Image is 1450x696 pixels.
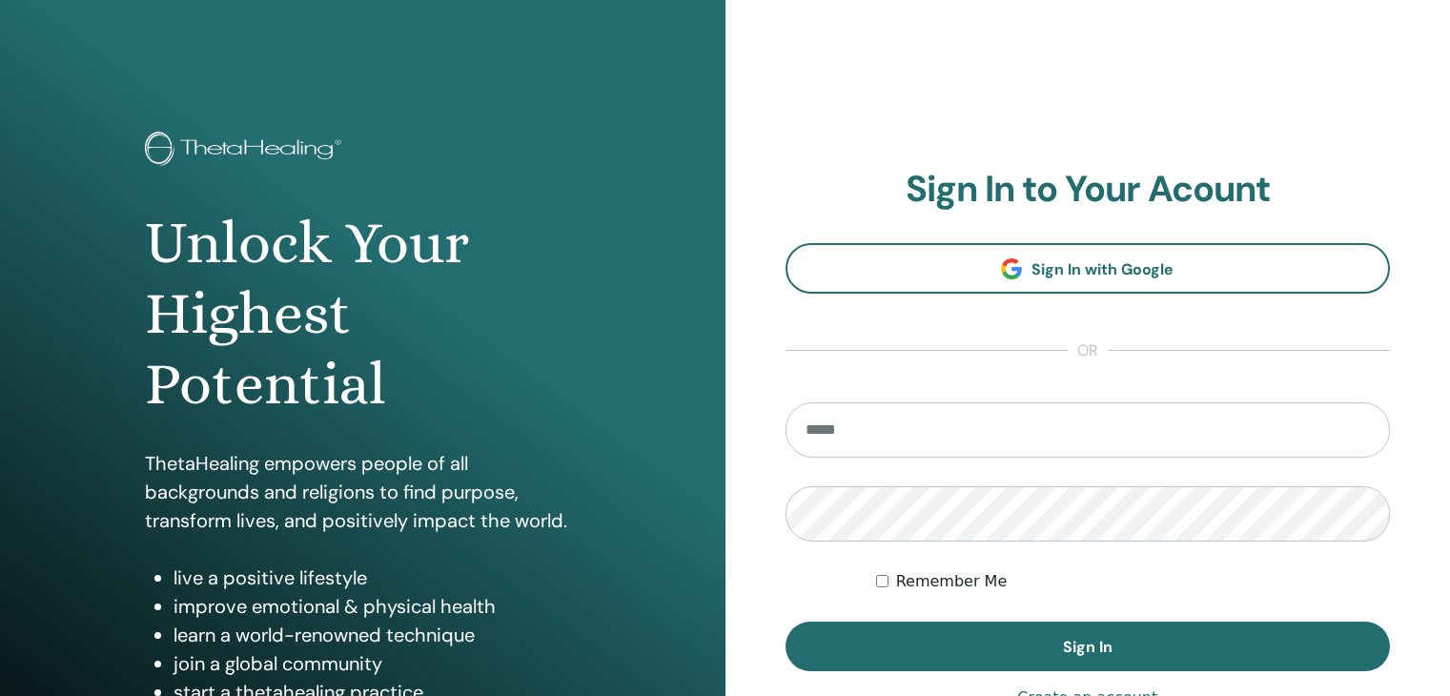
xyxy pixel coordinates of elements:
li: improve emotional & physical health [174,592,581,621]
span: Sign In with Google [1031,259,1174,279]
h2: Sign In to Your Acount [786,168,1391,212]
p: ThetaHealing empowers people of all backgrounds and religions to find purpose, transform lives, a... [145,449,581,535]
button: Sign In [786,622,1391,671]
li: learn a world-renowned technique [174,621,581,649]
div: Keep me authenticated indefinitely or until I manually logout [876,570,1390,593]
label: Remember Me [896,570,1008,593]
a: Sign In with Google [786,243,1391,294]
li: join a global community [174,649,581,678]
li: live a positive lifestyle [174,563,581,592]
span: or [1068,339,1108,362]
h1: Unlock Your Highest Potential [145,208,581,420]
span: Sign In [1063,637,1113,657]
